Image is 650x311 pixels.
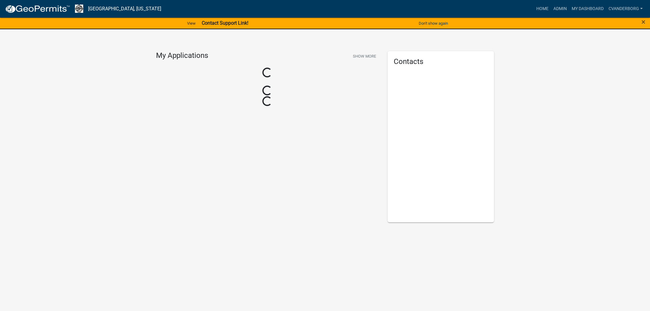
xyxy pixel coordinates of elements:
[350,51,378,61] button: Show More
[606,3,645,15] a: cvanderborg
[394,57,488,66] h5: Contacts
[416,18,450,28] button: Don't show again
[75,5,83,13] img: Newton County, Indiana
[185,18,198,28] a: View
[569,3,606,15] a: My Dashboard
[641,18,645,26] span: ×
[534,3,551,15] a: Home
[156,51,208,60] h4: My Applications
[641,18,645,26] button: Close
[551,3,569,15] a: Admin
[202,20,248,26] strong: Contact Support Link!
[88,4,161,14] a: [GEOGRAPHIC_DATA], [US_STATE]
